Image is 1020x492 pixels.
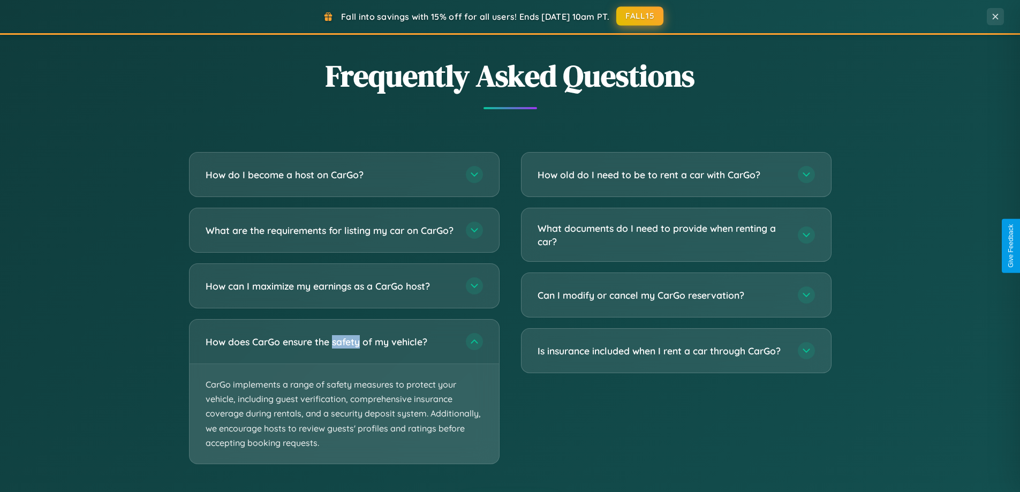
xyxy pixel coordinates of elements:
h3: What are the requirements for listing my car on CarGo? [206,224,455,237]
span: Fall into savings with 15% off for all users! Ends [DATE] 10am PT. [341,11,609,22]
h3: How does CarGo ensure the safety of my vehicle? [206,335,455,349]
button: FALL15 [616,6,663,26]
h3: Can I modify or cancel my CarGo reservation? [538,289,787,302]
h3: What documents do I need to provide when renting a car? [538,222,787,248]
h3: How can I maximize my earnings as a CarGo host? [206,279,455,293]
h3: Is insurance included when I rent a car through CarGo? [538,344,787,358]
h3: How old do I need to be to rent a car with CarGo? [538,168,787,181]
div: Give Feedback [1007,224,1015,268]
h2: Frequently Asked Questions [189,55,832,96]
h3: How do I become a host on CarGo? [206,168,455,181]
p: CarGo implements a range of safety measures to protect your vehicle, including guest verification... [190,364,499,464]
